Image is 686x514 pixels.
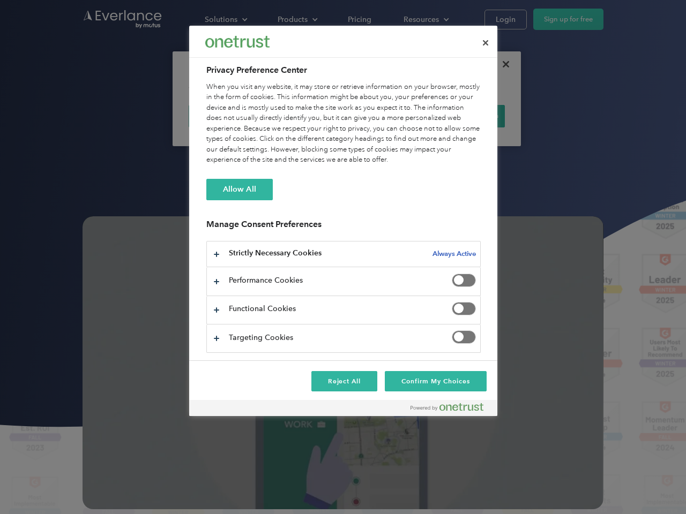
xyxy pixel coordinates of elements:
[311,371,378,391] button: Reject All
[189,26,497,416] div: Preference center
[474,31,497,55] button: Close
[189,26,497,416] div: Privacy Preference Center
[411,403,483,411] img: Powered by OneTrust Opens in a new Tab
[206,64,481,77] h2: Privacy Preference Center
[206,179,273,200] button: Allow All
[385,371,486,391] button: Confirm My Choices
[205,36,270,47] img: Everlance
[79,64,133,86] input: Submit
[205,31,270,52] div: Everlance
[206,82,481,165] div: When you visit any website, it may store or retrieve information on your browser, mostly in the f...
[411,403,492,416] a: Powered by OneTrust Opens in a new Tab
[206,219,481,236] h3: Manage Consent Preferences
